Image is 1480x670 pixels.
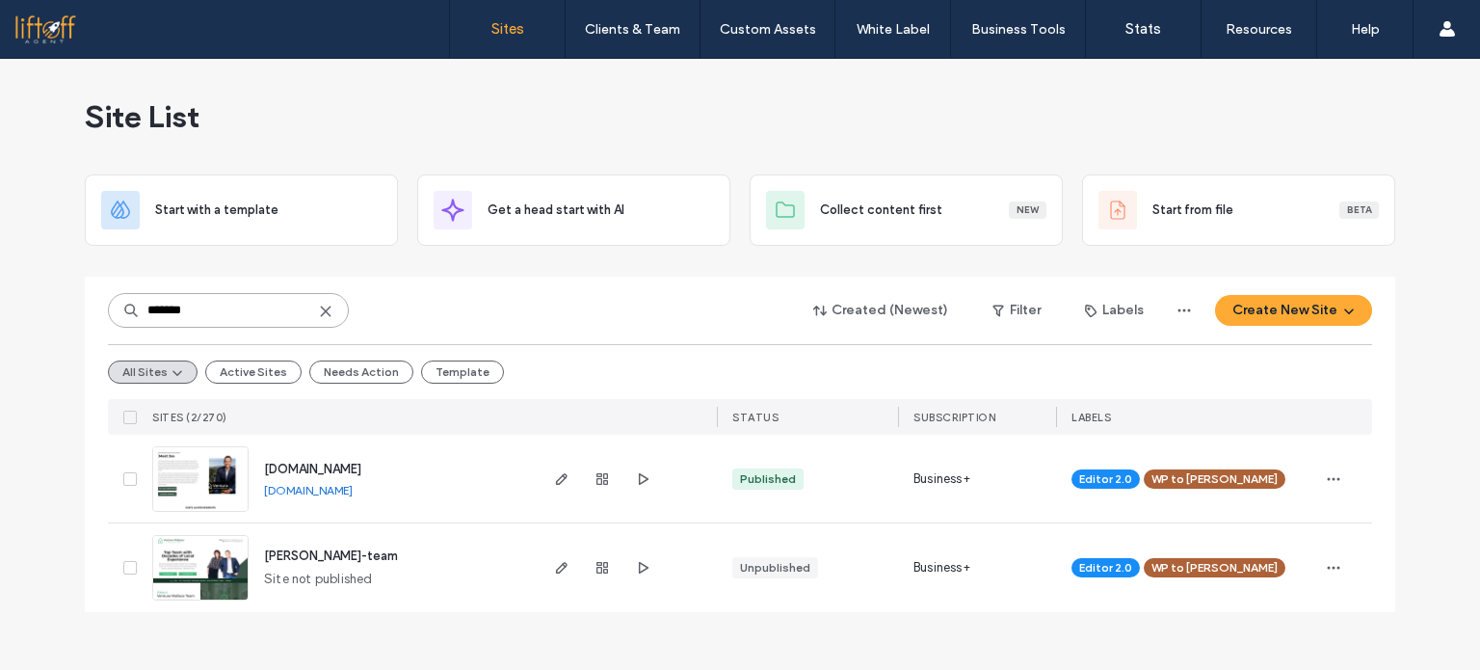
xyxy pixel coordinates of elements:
[421,361,504,384] button: Template
[857,21,930,38] label: White Label
[309,361,413,384] button: Needs Action
[913,558,970,577] span: Business+
[1079,470,1132,488] span: Editor 2.0
[820,201,942,220] span: Collect content first
[155,201,278,220] span: Start with a template
[740,470,796,488] div: Published
[192,112,207,127] img: tab_keywords_by_traffic_grey.svg
[85,174,398,246] div: Start with a template
[1226,21,1292,38] label: Resources
[913,411,995,424] span: SUBSCRIPTION
[264,549,398,563] a: [PERSON_NAME]-team
[264,462,361,476] a: [DOMAIN_NAME]
[1079,559,1132,576] span: Editor 2.0
[85,97,199,136] span: Site List
[491,20,524,38] label: Sites
[205,361,302,384] button: Active Sites
[264,483,353,497] a: [DOMAIN_NAME]
[732,411,779,424] span: STATUS
[31,50,46,66] img: website_grey.svg
[31,31,46,46] img: logo_orange.svg
[52,112,67,127] img: tab_domain_overview_orange.svg
[971,21,1066,38] label: Business Tools
[1082,174,1395,246] div: Start from fileBeta
[797,295,965,326] button: Created (Newest)
[50,50,212,66] div: Domain: [DOMAIN_NAME]
[1339,201,1379,219] div: Beta
[213,114,325,126] div: Keywords by Traffic
[152,411,227,424] span: SITES (2/270)
[264,570,373,589] span: Site not published
[973,295,1060,326] button: Filter
[417,174,730,246] div: Get a head start with AI
[1351,21,1380,38] label: Help
[43,13,83,31] span: Help
[1152,201,1233,220] span: Start from file
[73,114,172,126] div: Domain Overview
[1215,295,1372,326] button: Create New Site
[488,201,624,220] span: Get a head start with AI
[740,559,810,576] div: Unpublished
[1071,411,1111,424] span: LABELS
[1151,559,1278,576] span: WP to [PERSON_NAME]
[750,174,1063,246] div: Collect content firstNew
[720,21,816,38] label: Custom Assets
[585,21,680,38] label: Clients & Team
[54,31,94,46] div: v 4.0.25
[1151,470,1278,488] span: WP to [PERSON_NAME]
[108,361,198,384] button: All Sites
[913,469,970,489] span: Business+
[1009,201,1046,219] div: New
[1068,295,1161,326] button: Labels
[1125,20,1161,38] label: Stats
